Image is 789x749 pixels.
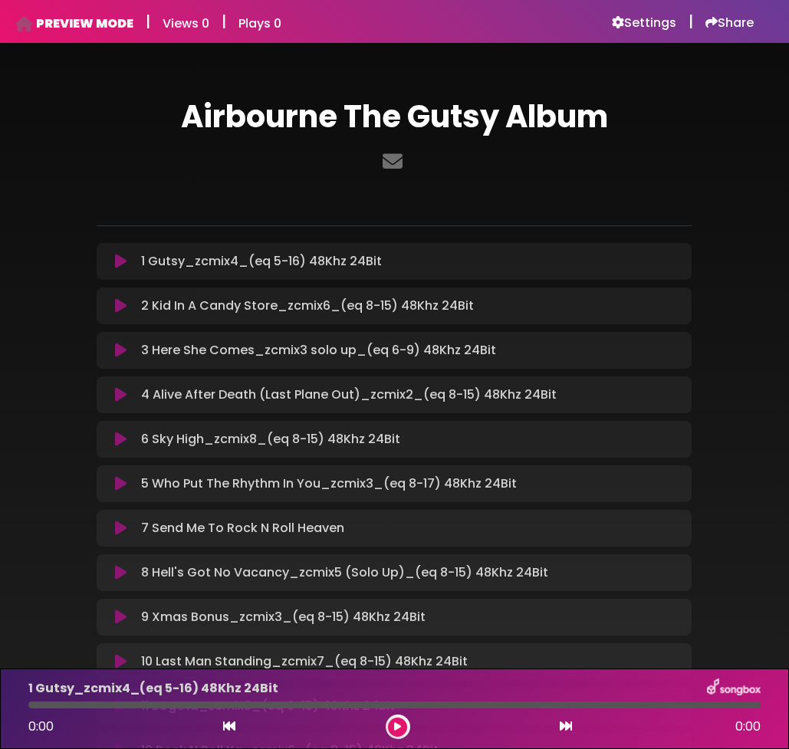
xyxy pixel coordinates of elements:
span: 0:00 [28,718,54,735]
p: 1 Gutsy_zcmix4_(eq 5-16) 48Khz 24Bit [141,252,382,271]
p: 5 Who Put The Rhythm In You_zcmix3_(eq 8-17) 48Khz 24Bit [141,475,517,493]
img: songbox-logo-white.png [707,678,761,698]
h6: PREVIEW MODE [36,16,133,31]
h1: Airbourne The Gutsy Album [97,98,692,135]
p: 2 Kid In A Candy Store_zcmix6_(eq 8-15) 48Khz 24Bit [141,297,474,315]
p: 6 Sky High_zcmix8_(eq 8-15) 48Khz 24Bit [141,430,400,448]
p: 4 Alive After Death (Last Plane Out)_zcmix2_(eq 8-15) 48Khz 24Bit [141,386,557,404]
p: 8 Hell's Got No Vacancy_zcmix5 (Solo Up)_(eq 8-15) 48Khz 24Bit [141,563,548,582]
h5: | [146,12,150,31]
a: Share [705,15,754,31]
span: 0:00 [735,718,761,736]
h5: | [689,12,693,31]
p: 3 Here She Comes_zcmix3 solo up_(eq 6-9) 48Khz 24Bit [141,341,496,360]
p: 7 Send Me To Rock N Roll Heaven [141,519,344,537]
h6: Plays 0 [238,16,281,31]
h6: Views 0 [163,16,209,31]
p: 1 Gutsy_zcmix4_(eq 5-16) 48Khz 24Bit [28,679,278,698]
a: Settings [612,15,676,31]
p: 9 Xmas Bonus_zcmix3_(eq 8-15) 48Khz 24Bit [141,608,426,626]
h5: | [222,12,226,31]
p: 10 Last Man Standing_zcmix7_(eq 8-15) 48Khz 24Bit [141,652,468,671]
